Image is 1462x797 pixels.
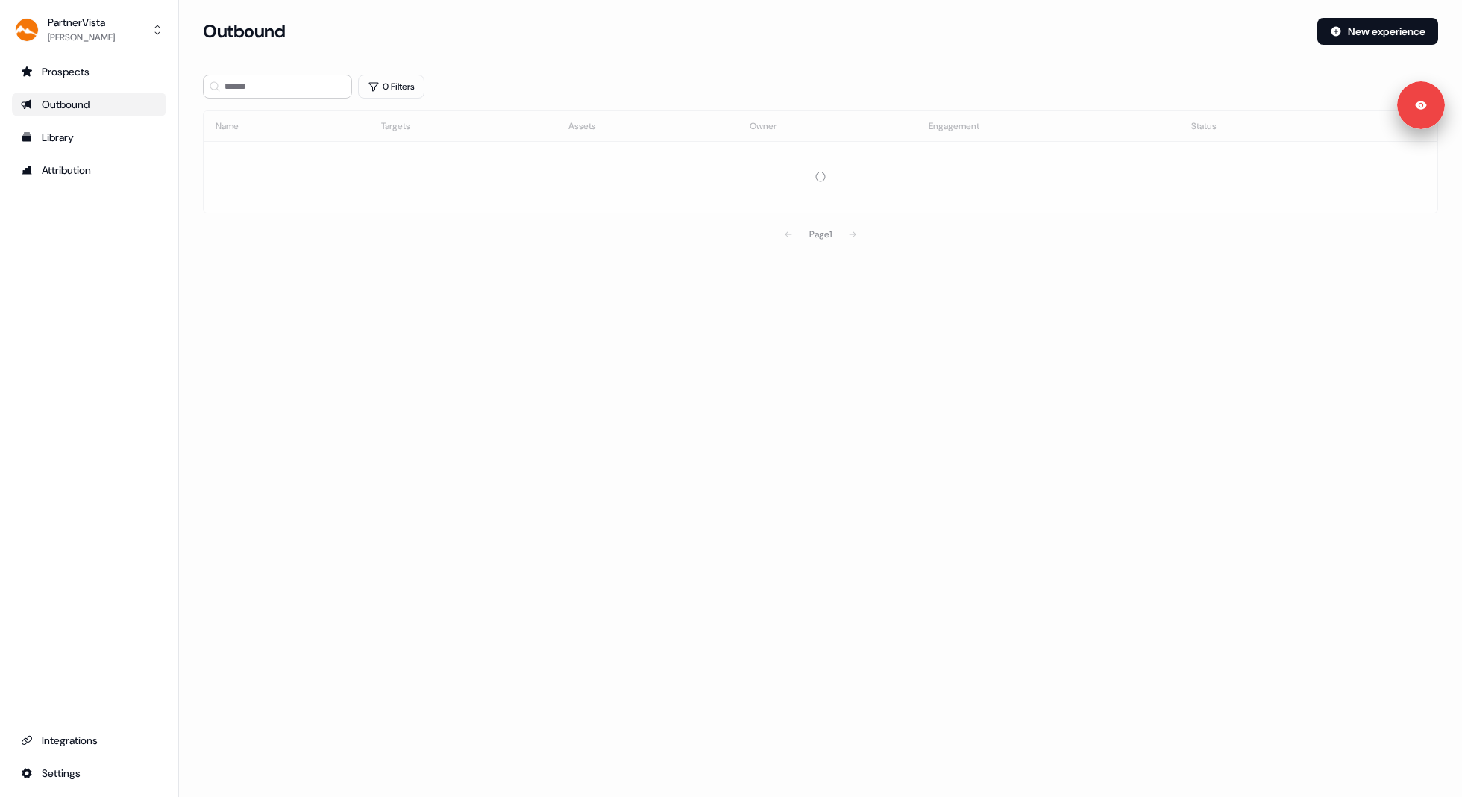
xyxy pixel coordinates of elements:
a: Go to outbound experience [12,93,166,116]
div: PartnerVista [48,15,115,30]
div: [PERSON_NAME] [48,30,115,45]
a: Go to attribution [12,158,166,182]
div: Library [21,130,157,145]
a: Go to prospects [12,60,166,84]
div: Prospects [21,64,157,79]
button: 0 Filters [358,75,424,99]
button: PartnerVista[PERSON_NAME] [12,12,166,48]
a: Go to integrations [12,761,166,785]
div: Outbound [21,97,157,112]
a: Go to integrations [12,728,166,752]
a: Go to templates [12,125,166,149]
div: Settings [21,766,157,781]
button: New experience [1317,18,1438,45]
div: Integrations [21,733,157,748]
div: Attribution [21,163,157,178]
h3: Outbound [203,20,285,43]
